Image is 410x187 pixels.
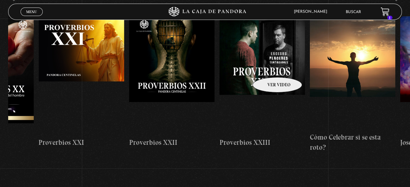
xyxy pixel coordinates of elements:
[220,6,305,158] a: Proverbios XXIII
[26,10,37,14] span: Menu
[387,16,392,20] span: 1
[24,15,39,20] span: Cerrar
[346,10,361,14] a: Buscar
[310,132,395,153] h4: Cómo Celebrar si se esta roto?
[129,6,215,158] a: Proverbios XXII
[39,6,124,158] a: Proverbios XXI
[129,137,215,148] h4: Proverbios XXII
[381,8,389,16] a: 1
[39,137,124,148] h4: Proverbios XXI
[220,137,305,148] h4: Proverbios XXIII
[290,10,333,14] span: [PERSON_NAME]
[310,6,395,158] a: Cómo Celebrar si se esta roto?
